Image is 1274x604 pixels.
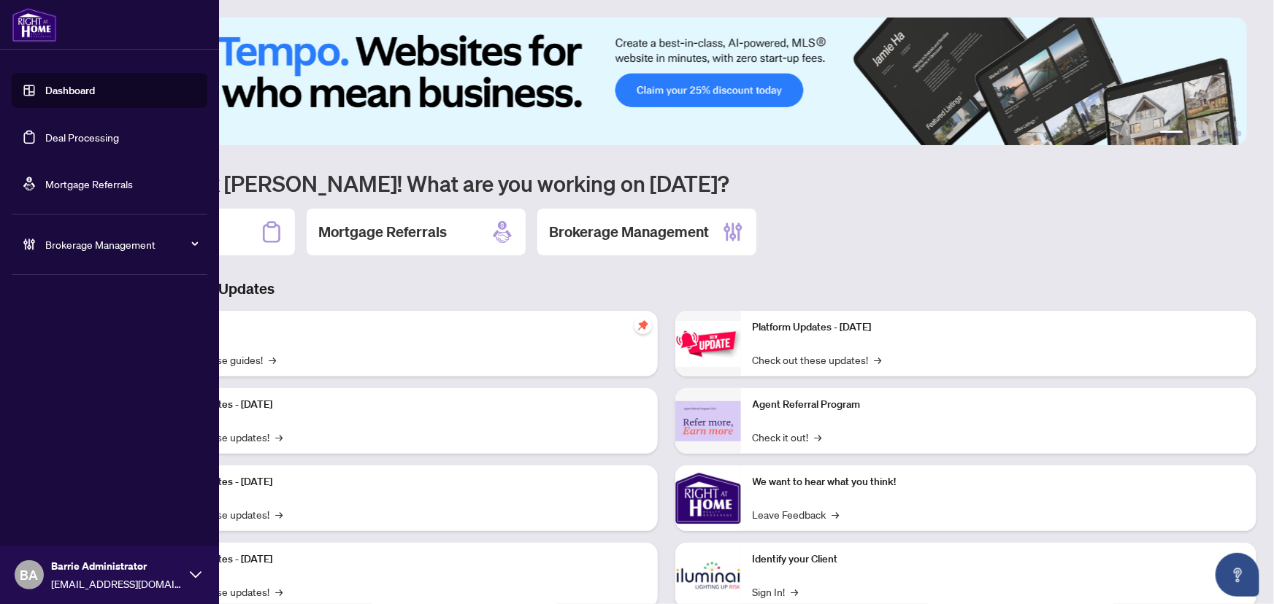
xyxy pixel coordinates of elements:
[318,222,447,242] h2: Mortgage Referrals
[275,429,283,445] span: →
[753,584,799,600] a: Sign In!→
[1216,553,1259,597] button: Open asap
[45,177,133,190] a: Mortgage Referrals
[753,320,1246,336] p: Platform Updates - [DATE]
[275,506,283,522] span: →
[45,236,197,252] span: Brokerage Management
[45,84,95,97] a: Dashboard
[549,222,709,242] h2: Brokerage Management
[45,131,119,144] a: Deal Processing
[153,397,646,413] p: Platform Updates - [DATE]
[153,320,646,336] p: Self-Help
[1189,131,1195,136] button: 2
[1213,131,1219,136] button: 4
[51,576,183,592] span: [EMAIL_ADDRESS][DOMAIN_NAME]
[634,317,652,334] span: pushpin
[153,551,646,568] p: Platform Updates - [DATE]
[20,565,39,585] span: BA
[753,397,1246,413] p: Agent Referral Program
[76,279,1256,299] h3: Brokerage & Industry Updates
[675,465,741,531] img: We want to hear what you think!
[675,321,741,367] img: Platform Updates - June 23, 2025
[51,558,183,574] span: Barrie Administrator
[153,474,646,490] p: Platform Updates - [DATE]
[76,169,1256,197] h1: Welcome back [PERSON_NAME]! What are you working on [DATE]?
[815,429,822,445] span: →
[875,352,882,368] span: →
[753,429,822,445] a: Check it out!→
[753,506,840,522] a: Leave Feedback→
[1201,131,1207,136] button: 3
[275,584,283,600] span: →
[753,551,1246,568] p: Identify your Client
[753,352,882,368] a: Check out these updates!→
[675,401,741,441] img: Agent Referral Program
[76,18,1247,145] img: Slide 0
[12,7,57,42] img: logo
[753,474,1246,490] p: We want to hear what you think!
[1236,131,1242,136] button: 6
[832,506,840,522] span: →
[791,584,799,600] span: →
[269,352,276,368] span: →
[1160,131,1183,136] button: 1
[1224,131,1230,136] button: 5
